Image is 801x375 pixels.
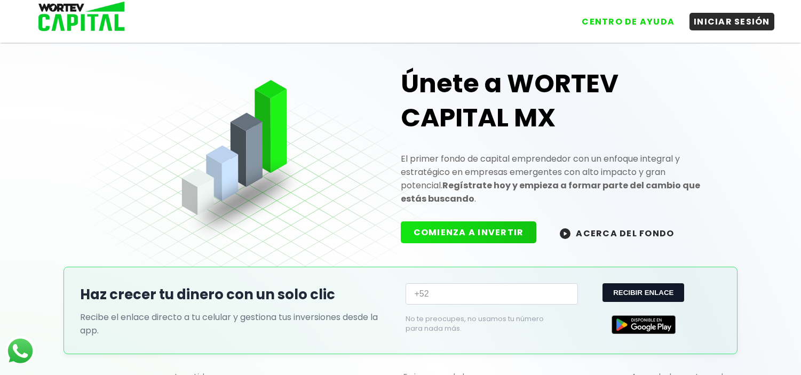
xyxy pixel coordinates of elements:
[80,284,395,305] h2: Haz crecer tu dinero con un solo clic
[401,226,548,238] a: COMIENZA A INVERTIR
[401,221,537,243] button: COMIENZA A INVERTIR
[612,315,676,334] img: Google Play
[577,13,679,30] button: CENTRO DE AYUDA
[560,228,570,239] img: wortev-capital-acerca-del-fondo
[5,336,35,366] img: logos_whatsapp-icon.242b2217.svg
[401,67,721,135] h1: Únete a WORTEV CAPITAL MX
[80,310,395,337] p: Recibe el enlace directo a tu celular y gestiona tus inversiones desde la app.
[401,152,721,205] p: El primer fondo de capital emprendedor con un enfoque integral y estratégico en empresas emergent...
[401,179,700,205] strong: Regístrate hoy y empieza a formar parte del cambio que estás buscando
[567,5,679,30] a: CENTRO DE AYUDA
[679,5,774,30] a: INICIAR SESIÓN
[547,221,687,244] button: ACERCA DEL FONDO
[689,13,774,30] button: INICIAR SESIÓN
[602,283,684,302] button: RECIBIR ENLACE
[406,314,560,333] p: No te preocupes, no usamos tu número para nada más.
